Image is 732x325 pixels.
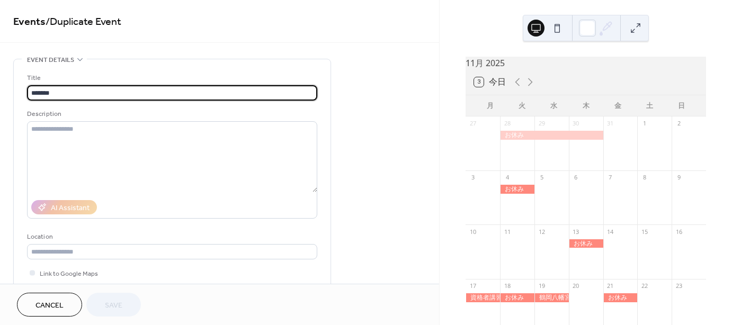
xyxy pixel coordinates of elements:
[534,293,569,302] div: 鶴岡八幡宮茶会
[606,282,614,290] div: 21
[603,293,638,302] div: お休み
[570,95,602,116] div: 木
[466,293,500,302] div: 資格者講習会㊡
[27,73,315,84] div: Title
[474,95,506,116] div: 月
[466,57,706,69] div: 11月 2025
[500,293,534,302] div: お休み
[500,185,534,194] div: お休み
[469,174,477,182] div: 3
[675,282,683,290] div: 23
[538,174,546,182] div: 5
[569,239,603,248] div: お休み
[675,174,683,182] div: 9
[35,300,64,311] span: Cancel
[17,293,82,317] button: Cancel
[606,120,614,128] div: 31
[538,120,546,128] div: 29
[469,282,477,290] div: 17
[506,95,538,116] div: 火
[675,120,683,128] div: 2
[503,282,511,290] div: 18
[538,95,570,116] div: 水
[470,75,510,89] button: 3今日
[572,228,580,236] div: 13
[503,174,511,182] div: 4
[640,282,648,290] div: 22
[500,131,603,140] div: お休み
[46,12,121,32] span: / Duplicate Event
[27,109,315,120] div: Description
[606,228,614,236] div: 14
[27,55,74,66] span: Event details
[572,174,580,182] div: 6
[13,12,46,32] a: Events
[606,174,614,182] div: 7
[40,268,98,279] span: Link to Google Maps
[666,95,698,116] div: 日
[27,231,315,242] div: Location
[503,228,511,236] div: 11
[640,174,648,182] div: 8
[633,95,665,116] div: 土
[640,120,648,128] div: 1
[640,228,648,236] div: 15
[469,120,477,128] div: 27
[572,282,580,290] div: 20
[538,282,546,290] div: 19
[602,95,633,116] div: 金
[503,120,511,128] div: 28
[675,228,683,236] div: 16
[538,228,546,236] div: 12
[572,120,580,128] div: 30
[469,228,477,236] div: 10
